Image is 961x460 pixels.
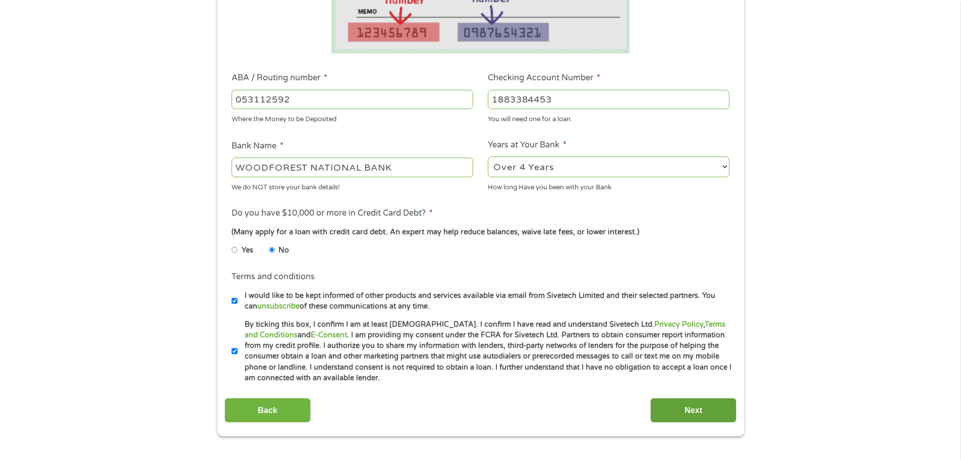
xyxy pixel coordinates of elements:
div: (Many apply for a loan with credit card debt. An expert may help reduce balances, waive late fees... [232,227,729,238]
div: Where the Money to be Deposited [232,111,473,125]
a: E-Consent [311,331,347,339]
input: 345634636 [488,90,729,109]
a: Terms and Conditions [245,320,725,339]
input: Next [650,398,737,423]
label: Do you have $10,000 or more in Credit Card Debt? [232,208,433,219]
label: Yes [242,245,253,256]
input: Back [224,398,311,423]
label: By ticking this box, I confirm I am at least [DEMOGRAPHIC_DATA]. I confirm I have read and unders... [238,319,732,384]
input: 263177916 [232,90,473,109]
a: Privacy Policy [654,320,703,329]
label: I would like to be kept informed of other products and services available via email from Sivetech... [238,290,732,312]
label: No [278,245,289,256]
div: We do NOT store your bank details! [232,179,473,192]
label: Checking Account Number [488,73,600,83]
label: Bank Name [232,141,284,151]
div: You will need one for a loan. [488,111,729,125]
a: unsubscribe [257,302,300,311]
label: Terms and conditions [232,272,315,282]
label: Years at Your Bank [488,140,567,150]
div: How long Have you been with your Bank [488,179,729,192]
label: ABA / Routing number [232,73,327,83]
